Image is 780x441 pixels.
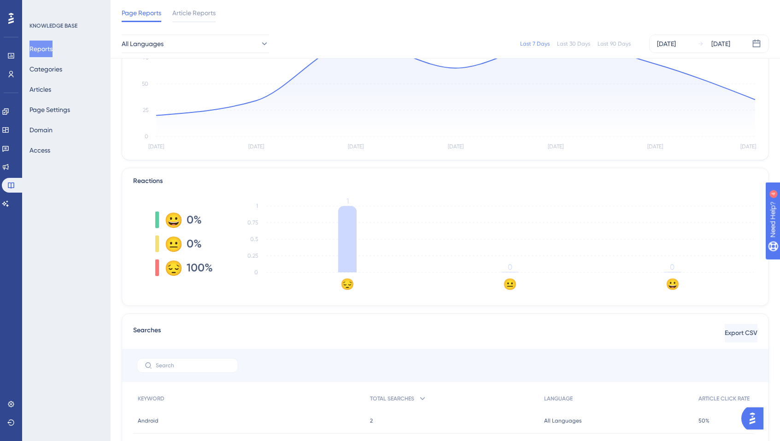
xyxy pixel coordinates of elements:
button: Access [29,142,50,159]
button: Domain [29,122,53,138]
span: All Languages [544,417,581,424]
tspan: 0 [145,133,148,140]
tspan: 75 [143,54,148,61]
div: Reactions [133,176,757,187]
span: TOTAL SEARCHES [370,395,414,402]
tspan: 1 [346,197,349,206]
tspan: [DATE] [248,143,264,150]
span: Page Reports [122,7,161,18]
tspan: [DATE] [448,143,463,150]
span: 2 [370,417,373,424]
div: 😐 [164,236,179,251]
tspan: 0 [670,263,674,271]
tspan: [DATE] [647,143,663,150]
span: Searches [133,325,161,341]
span: Android [138,417,158,424]
tspan: 25 [143,107,148,113]
button: Reports [29,41,53,57]
tspan: [DATE] [548,143,563,150]
div: Last 90 Days [598,40,631,47]
tspan: [DATE] [348,143,364,150]
div: [DATE] [711,38,730,49]
button: Export CSV [725,324,757,342]
text: 😐 [503,277,517,291]
button: All Languages [122,35,269,53]
span: All Languages [122,38,164,49]
div: 4 [64,5,67,12]
tspan: 50 [142,81,148,87]
div: [DATE] [657,38,676,49]
div: 😔 [164,260,179,275]
span: ARTICLE CLICK RATE [698,395,750,402]
span: 50% [698,417,710,424]
span: Article Reports [172,7,216,18]
tspan: 0.25 [247,253,258,259]
div: 😀 [164,212,179,227]
iframe: UserGuiding AI Assistant Launcher [741,405,769,432]
button: Articles [29,81,51,98]
div: Last 30 Days [557,40,590,47]
button: Categories [29,61,62,77]
tspan: 0 [508,263,512,271]
span: 0% [187,236,202,251]
tspan: [DATE] [148,143,164,150]
tspan: 0.75 [247,219,258,226]
span: KEYWORD [138,395,164,402]
tspan: 0.5 [250,236,258,242]
span: Need Help? [22,2,58,13]
div: Last 7 Days [520,40,550,47]
span: Export CSV [725,328,757,339]
tspan: 1 [256,203,258,209]
tspan: [DATE] [740,143,756,150]
text: 😀 [666,277,680,291]
text: 😔 [340,277,354,291]
button: Page Settings [29,101,70,118]
div: KNOWLEDGE BASE [29,22,77,29]
span: LANGUAGE [544,395,573,402]
span: 100% [187,260,213,275]
input: Search [156,362,230,369]
span: 0% [187,212,202,227]
tspan: 0 [254,269,258,276]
